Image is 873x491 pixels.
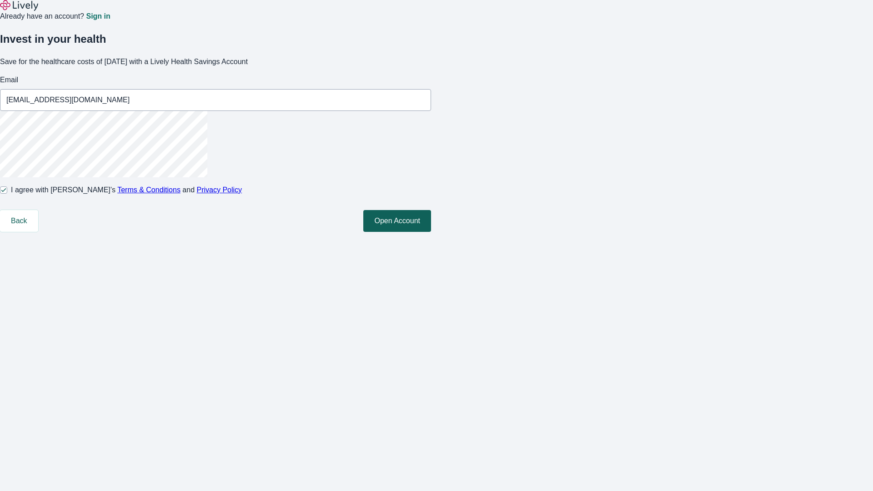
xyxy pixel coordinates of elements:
[117,186,181,194] a: Terms & Conditions
[86,13,110,20] a: Sign in
[197,186,242,194] a: Privacy Policy
[11,185,242,195] span: I agree with [PERSON_NAME]’s and
[363,210,431,232] button: Open Account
